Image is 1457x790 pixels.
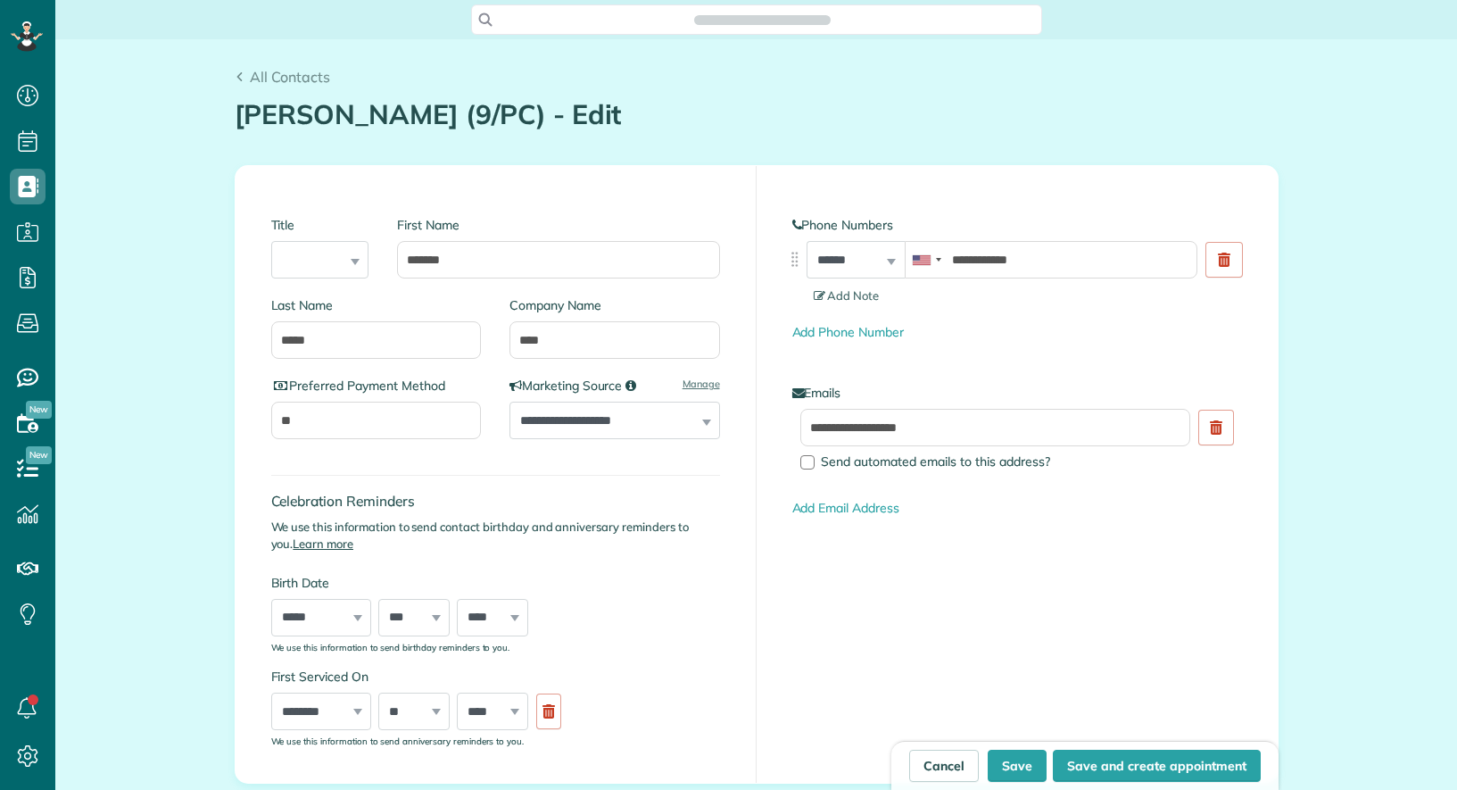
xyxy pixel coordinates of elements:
span: Send automated emails to this address? [821,453,1050,470]
a: Manage [683,377,720,391]
div: United States: +1 [906,242,947,278]
label: Company Name [509,296,720,314]
span: New [26,401,52,419]
sub: We use this information to send anniversary reminders to you. [271,736,525,746]
a: Add Email Address [792,500,899,516]
label: Emails [792,384,1242,402]
button: Save and create appointment [1053,750,1261,782]
img: drag_indicator-119b368615184ecde3eda3c64c821f6cf29d3e2b97b89ee44bc31753036683e5.png [785,250,804,269]
label: Preferred Payment Method [271,377,482,395]
a: Cancel [909,750,979,782]
sub: We use this information to send birthday reminders to you. [271,642,510,653]
a: Add Phone Number [792,324,904,340]
label: First Name [397,216,719,234]
label: Title [271,216,369,234]
p: We use this information to send contact birthday and anniversary reminders to you. [271,519,720,553]
label: Phone Numbers [792,216,1242,234]
label: First Serviced On [271,668,570,686]
label: Birth Date [271,574,570,592]
label: Marketing Source [509,377,720,395]
label: Last Name [271,296,482,314]
span: New [26,446,52,464]
h1: [PERSON_NAME] (9/PC) - Edit [235,100,1279,129]
span: Search ZenMaid… [712,11,813,29]
h4: Celebration Reminders [271,494,720,509]
a: All Contacts [235,66,331,87]
button: Save [988,750,1047,782]
span: All Contacts [250,68,330,86]
a: Learn more [293,536,353,551]
span: Add Note [814,288,880,303]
